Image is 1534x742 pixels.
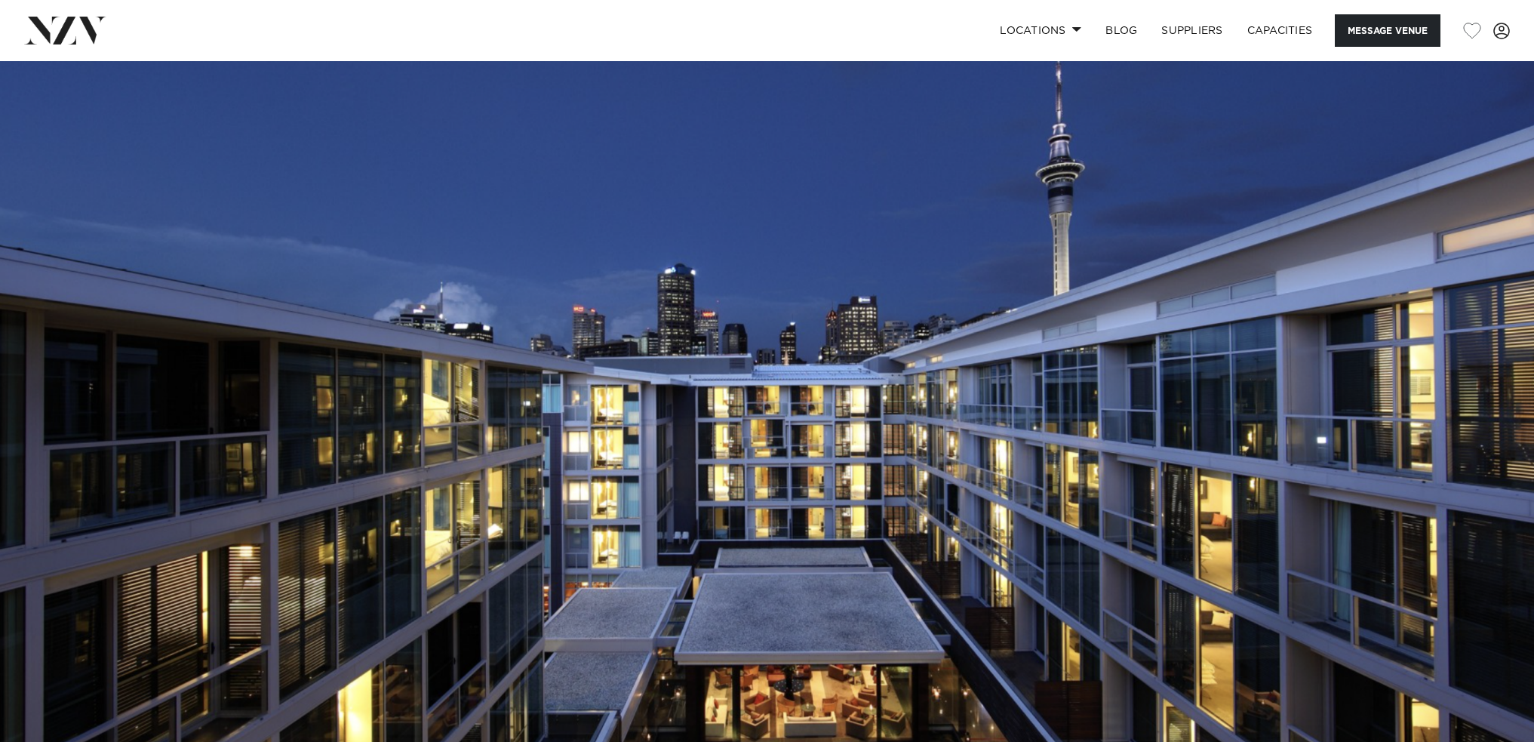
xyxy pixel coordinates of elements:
a: Locations [988,14,1093,47]
a: BLOG [1093,14,1149,47]
img: nzv-logo.png [24,17,106,44]
button: Message Venue [1335,14,1440,47]
a: Capacities [1235,14,1325,47]
a: SUPPLIERS [1149,14,1234,47]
